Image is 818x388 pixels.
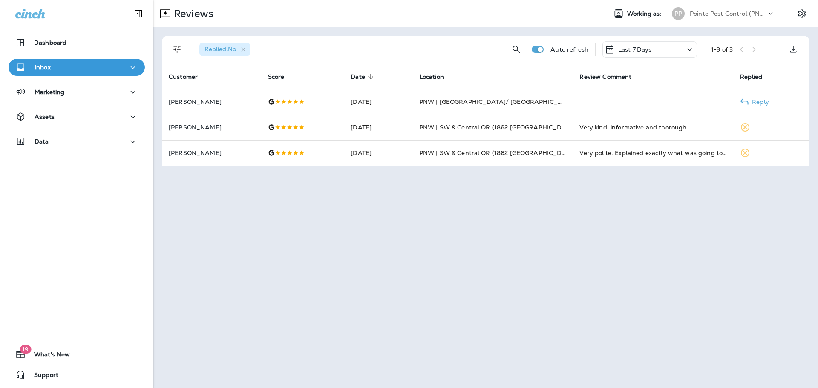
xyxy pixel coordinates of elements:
p: Reviews [170,7,213,20]
div: Very kind, informative and thorough [579,123,726,132]
span: Customer [169,73,198,80]
span: Customer [169,73,209,80]
button: Settings [794,6,809,21]
button: Data [9,133,145,150]
button: Export as CSV [785,41,802,58]
p: Auto refresh [550,46,588,53]
span: Score [268,73,296,80]
button: Filters [169,41,186,58]
td: [DATE] [344,140,412,166]
button: 19What's New [9,346,145,363]
p: Assets [35,113,55,120]
button: Inbox [9,59,145,76]
div: Replied:No [199,43,250,56]
div: PP [672,7,685,20]
span: Support [26,371,58,382]
td: [DATE] [344,115,412,140]
span: Replied [740,73,773,80]
button: Support [9,366,145,383]
span: Location [419,73,455,80]
span: 19 [20,345,31,354]
span: Review Comment [579,73,642,80]
p: Reply [749,98,769,105]
span: Date [351,73,365,80]
p: [PERSON_NAME] [169,124,254,131]
button: Assets [9,108,145,125]
p: Inbox [35,64,51,71]
span: Review Comment [579,73,631,80]
p: Marketing [35,89,64,95]
div: 1 - 3 of 3 [711,46,733,53]
span: Location [419,73,444,80]
span: Replied [740,73,762,80]
span: Replied : No [204,45,236,53]
span: Working as: [627,10,663,17]
p: [PERSON_NAME] [169,98,254,105]
button: Collapse Sidebar [127,5,150,22]
span: PNW | SW & Central OR (1862 [GEOGRAPHIC_DATA] SE) [419,149,588,157]
span: Score [268,73,285,80]
button: Marketing [9,83,145,101]
p: Dashboard [34,39,66,46]
p: [PERSON_NAME] [169,149,254,156]
button: Search Reviews [508,41,525,58]
td: [DATE] [344,89,412,115]
span: Date [351,73,376,80]
span: PNW | [GEOGRAPHIC_DATA]/ [GEOGRAPHIC_DATA] [419,98,577,106]
span: What's New [26,351,70,361]
div: Very polite. Explained exactly what was going to be done. How long it would take all points of pe... [579,149,726,157]
button: Dashboard [9,34,145,51]
span: PNW | SW & Central OR (1862 [GEOGRAPHIC_DATA] SE) [419,124,588,131]
p: Pointe Pest Control (PNW) [690,10,766,17]
p: Last 7 Days [618,46,652,53]
p: Data [35,138,49,145]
